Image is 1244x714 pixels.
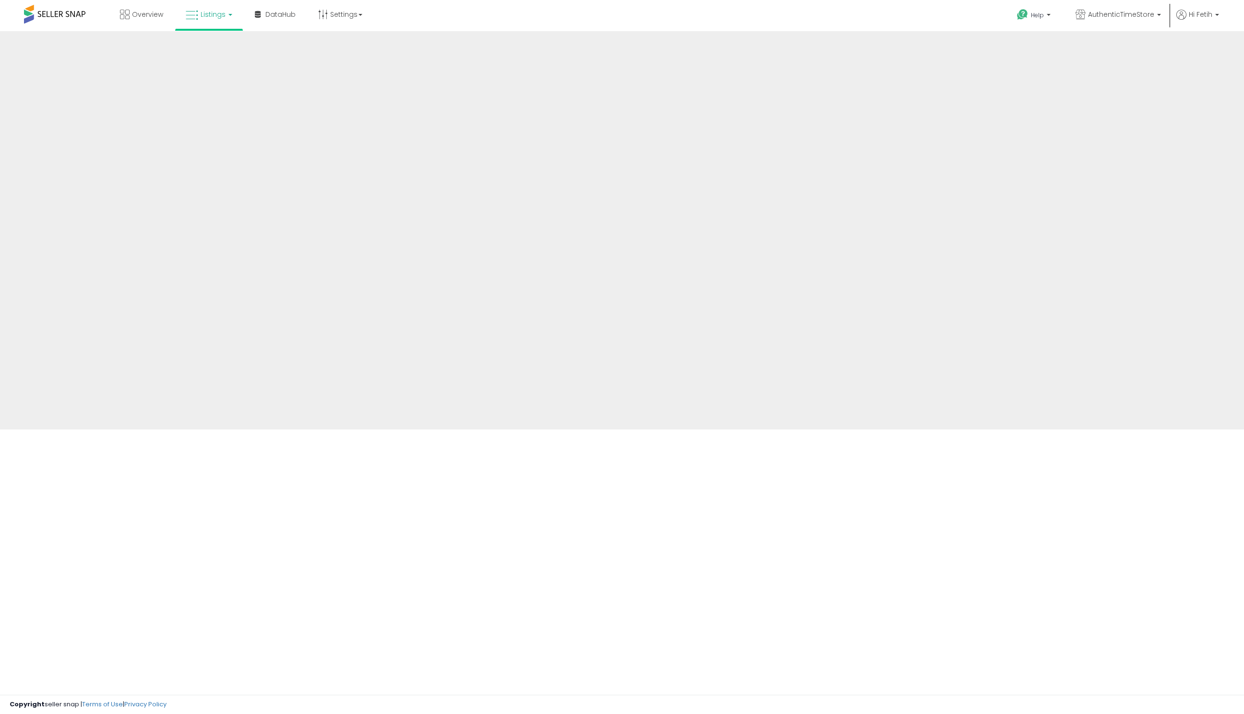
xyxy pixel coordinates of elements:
[132,10,163,19] span: Overview
[1017,9,1029,21] i: Get Help
[1189,10,1212,19] span: Hi Fetih
[1031,11,1044,19] span: Help
[201,10,226,19] span: Listings
[265,10,296,19] span: DataHub
[1176,10,1219,31] a: Hi Fetih
[1088,10,1154,19] span: AuthenticTimeStore
[1009,1,1060,31] a: Help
